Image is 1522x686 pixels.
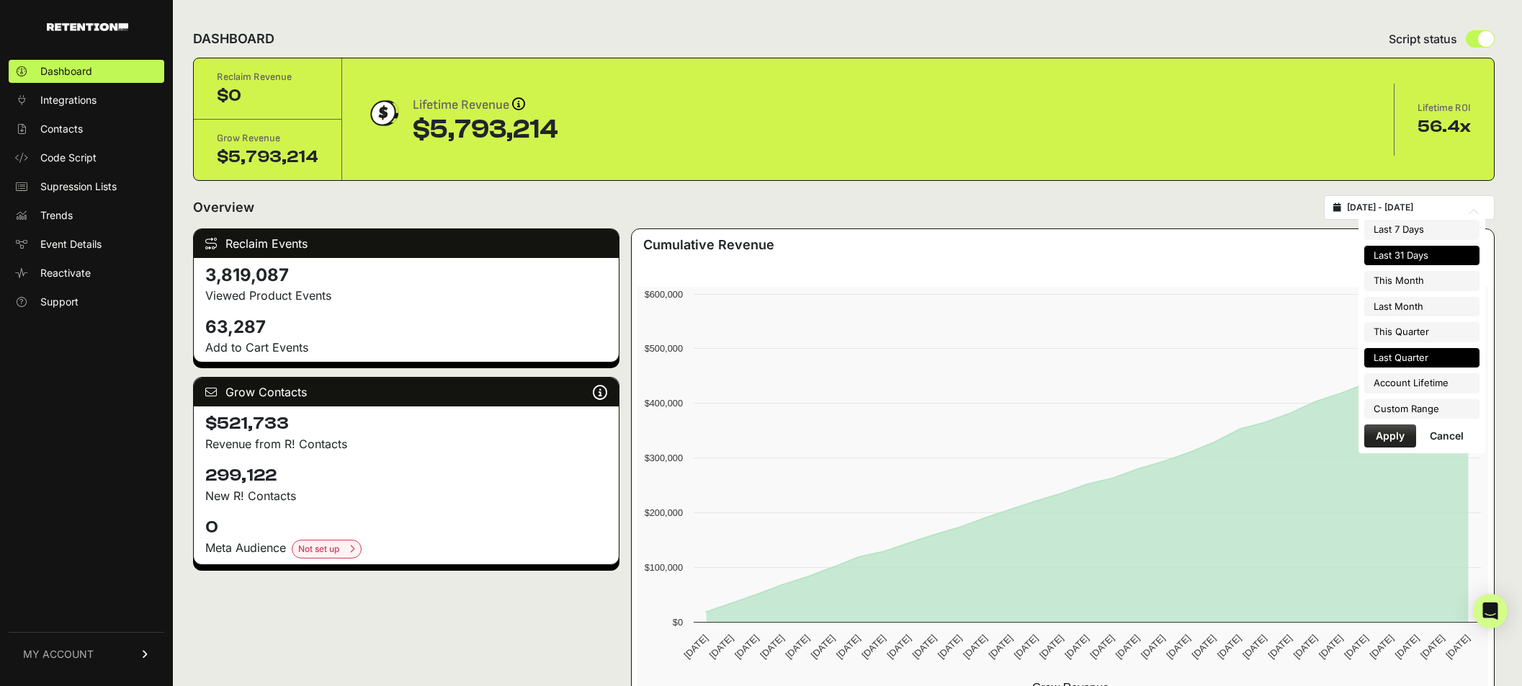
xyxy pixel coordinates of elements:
[40,179,117,194] span: Supression Lists
[40,237,102,251] span: Event Details
[643,235,774,255] h3: Cumulative Revenue
[413,95,558,115] div: Lifetime Revenue
[1114,633,1142,661] text: [DATE]
[1215,633,1243,661] text: [DATE]
[9,146,164,169] a: Code Script
[707,633,735,661] text: [DATE]
[885,633,913,661] text: [DATE]
[205,287,607,304] p: Viewed Product Events
[205,539,607,558] div: Meta Audience
[194,229,619,258] div: Reclaim Events
[1418,115,1471,138] div: 56.4x
[1189,633,1217,661] text: [DATE]
[1364,246,1480,266] li: Last 31 Days
[205,435,607,453] p: Revenue from R! Contacts
[217,70,318,84] div: Reclaim Revenue
[681,633,709,661] text: [DATE]
[205,464,607,487] h4: 299,122
[205,412,607,435] h4: $521,733
[644,562,682,573] text: $100,000
[1037,633,1065,661] text: [DATE]
[9,290,164,313] a: Support
[193,197,254,218] h2: Overview
[644,453,682,463] text: $300,000
[644,343,682,354] text: $500,000
[9,175,164,198] a: Supression Lists
[9,117,164,141] a: Contacts
[217,84,318,107] div: $0
[193,29,274,49] h2: DASHBOARD
[859,633,887,661] text: [DATE]
[40,93,97,107] span: Integrations
[413,115,558,144] div: $5,793,214
[1443,633,1472,661] text: [DATE]
[1364,297,1480,317] li: Last Month
[1317,633,1345,661] text: [DATE]
[1011,633,1039,661] text: [DATE]
[40,64,92,79] span: Dashboard
[40,151,97,165] span: Code Script
[672,617,682,628] text: $0
[644,289,682,300] text: $600,000
[783,633,811,661] text: [DATE]
[644,507,682,518] text: $200,000
[1364,271,1480,291] li: This Month
[194,378,619,406] div: Grow Contacts
[205,487,607,504] p: New R! Contacts
[217,131,318,146] div: Grow Revenue
[40,122,83,136] span: Contacts
[1240,633,1268,661] text: [DATE]
[9,632,164,676] a: MY ACCOUNT
[1364,373,1480,393] li: Account Lifetime
[9,89,164,112] a: Integrations
[1342,633,1370,661] text: [DATE]
[1062,633,1091,661] text: [DATE]
[834,633,862,661] text: [DATE]
[644,398,682,409] text: $400,000
[910,633,938,661] text: [DATE]
[205,316,607,339] h4: 63,287
[9,60,164,83] a: Dashboard
[365,95,401,131] img: dollar-coin-05c43ed7efb7bc0c12610022525b4bbbb207c7efeef5aecc26f025e68dcafac9.png
[1473,594,1508,628] div: Open Intercom Messenger
[986,633,1014,661] text: [DATE]
[1392,633,1420,661] text: [DATE]
[9,233,164,256] a: Event Details
[1418,633,1446,661] text: [DATE]
[961,633,989,661] text: [DATE]
[1364,322,1480,342] li: This Quarter
[1139,633,1167,661] text: [DATE]
[23,647,94,661] span: MY ACCOUNT
[1164,633,1192,661] text: [DATE]
[758,633,786,661] text: [DATE]
[1364,348,1480,368] li: Last Quarter
[40,208,73,223] span: Trends
[808,633,836,661] text: [DATE]
[1418,424,1475,447] button: Cancel
[40,295,79,309] span: Support
[1418,101,1471,115] div: Lifetime ROI
[1291,633,1319,661] text: [DATE]
[9,204,164,227] a: Trends
[936,633,964,661] text: [DATE]
[1266,633,1294,661] text: [DATE]
[1367,633,1395,661] text: [DATE]
[1088,633,1116,661] text: [DATE]
[1364,399,1480,419] li: Custom Range
[205,264,607,287] h4: 3,819,087
[217,146,318,169] div: $5,793,214
[733,633,761,661] text: [DATE]
[1389,30,1457,48] span: Script status
[1364,424,1416,447] button: Apply
[205,339,607,356] p: Add to Cart Events
[205,516,607,539] h4: 0
[9,262,164,285] a: Reactivate
[1364,220,1480,240] li: Last 7 Days
[40,266,91,280] span: Reactivate
[47,23,128,31] img: Retention.com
